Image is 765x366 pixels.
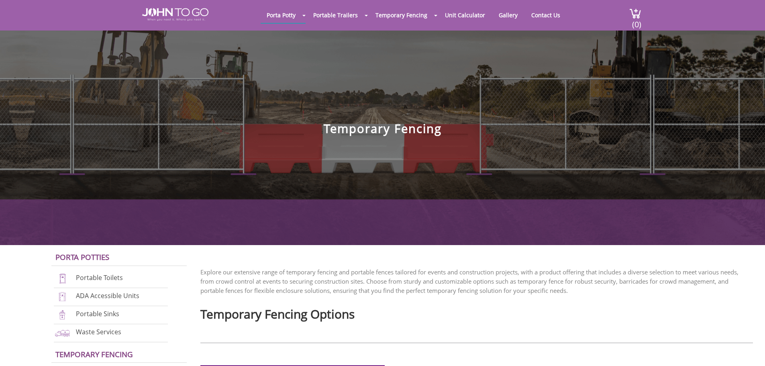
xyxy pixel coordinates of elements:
[493,7,524,23] a: Gallery
[200,303,753,321] h2: Temporary Fencing Options
[632,12,641,30] span: (0)
[76,309,119,318] a: Portable Sinks
[261,7,302,23] a: Porta Potty
[54,291,71,302] img: ADA-units-new.png
[54,273,71,284] img: portable-toilets-new.png
[76,327,121,336] a: Waste Services
[76,274,123,282] a: Portable Toilets
[307,7,364,23] a: Portable Trailers
[369,7,433,23] a: Temporary Fencing
[76,291,139,300] a: ADA Accessible Units
[54,327,71,338] img: waste-services-new.png
[54,309,71,320] img: portable-sinks-new.png
[55,252,109,262] a: Porta Potties
[200,268,753,295] p: Explore our extensive range of temporary fencing and portable fences tailored for events and cons...
[142,8,208,21] img: JOHN to go
[55,349,133,359] a: Temporary Fencing
[525,7,566,23] a: Contact Us
[439,7,491,23] a: Unit Calculator
[629,8,641,19] img: cart a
